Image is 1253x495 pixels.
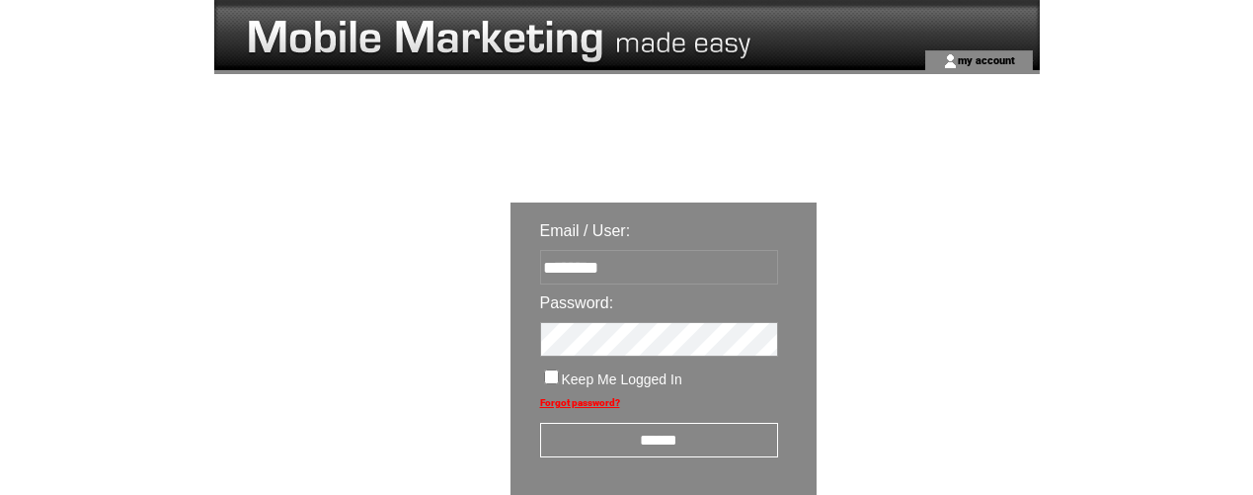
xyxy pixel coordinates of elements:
a: Forgot password? [540,397,620,408]
a: my account [958,53,1015,66]
span: Email / User: [540,222,631,239]
img: account_icon.gif [943,53,958,69]
span: Keep Me Logged In [562,371,682,387]
span: Password: [540,294,614,311]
